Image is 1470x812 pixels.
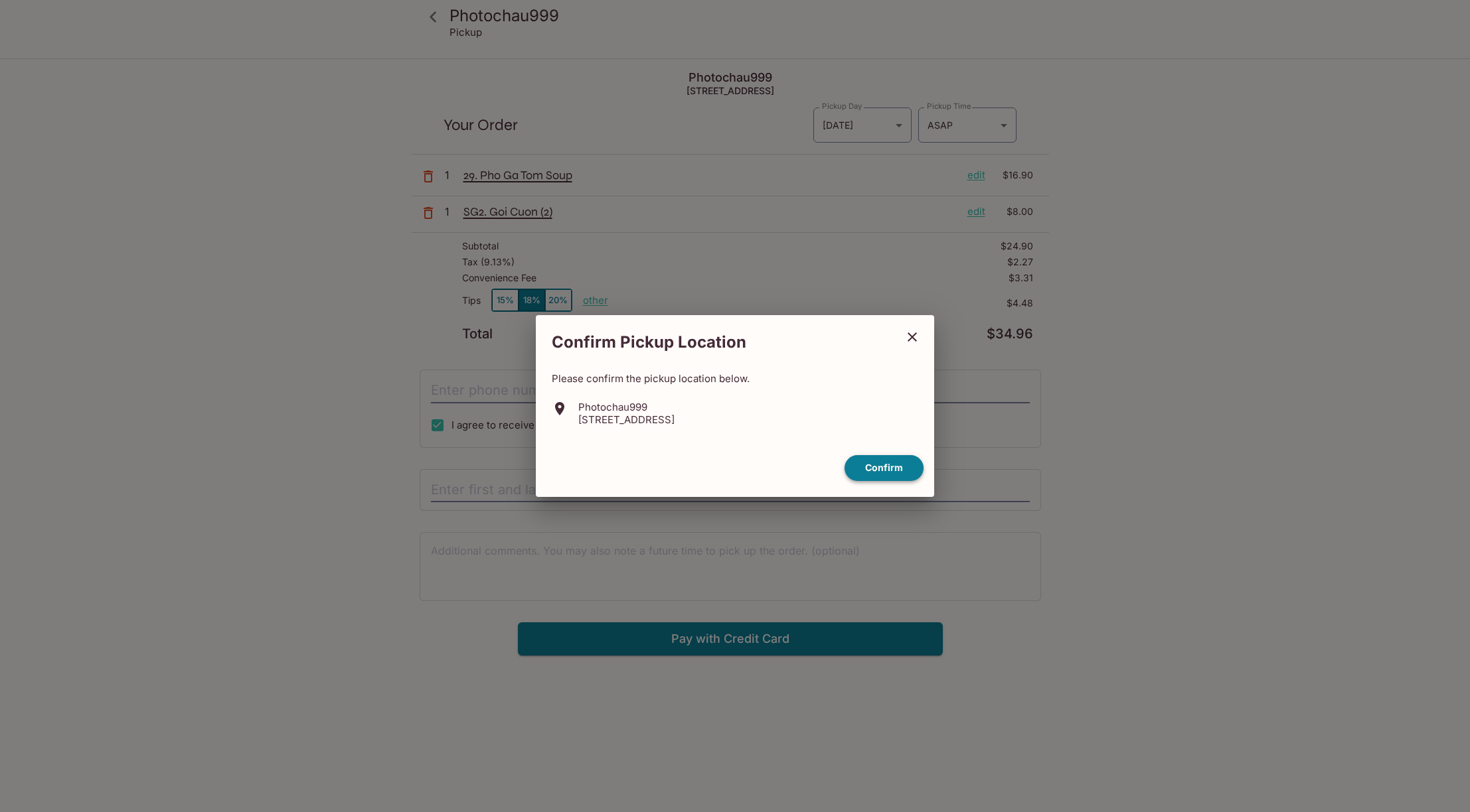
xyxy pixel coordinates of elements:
p: [STREET_ADDRESS] [578,413,675,426]
button: confirm [845,455,924,481]
button: close [896,320,929,354]
p: Please confirm the pickup location below. [552,372,918,385]
p: Photochau999 [578,401,675,413]
h2: Confirm Pickup Location [536,326,896,359]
